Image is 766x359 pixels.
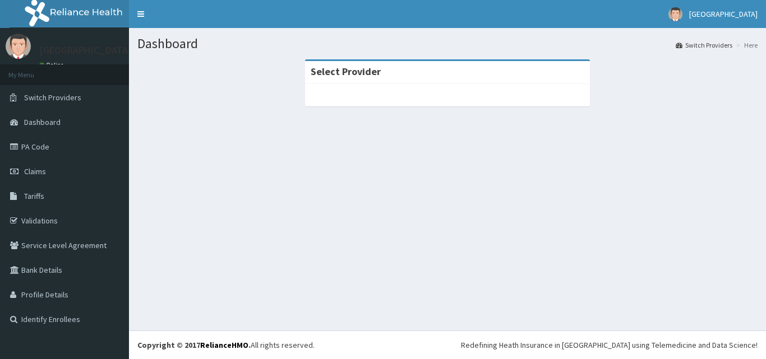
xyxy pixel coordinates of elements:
span: Claims [24,166,46,176]
div: Redefining Heath Insurance in [GEOGRAPHIC_DATA] using Telemedicine and Data Science! [461,339,758,351]
span: Dashboard [24,117,61,127]
span: [GEOGRAPHIC_DATA] [689,9,758,19]
strong: Select Provider [311,65,381,78]
span: Switch Providers [24,92,81,102]
p: [GEOGRAPHIC_DATA] [39,45,132,55]
img: User Image [6,34,31,59]
li: Here [733,40,758,50]
a: RelianceHMO [200,340,248,350]
strong: Copyright © 2017 . [137,340,251,350]
span: Tariffs [24,191,44,201]
a: Switch Providers [676,40,732,50]
a: Online [39,61,66,69]
h1: Dashboard [137,36,758,51]
img: User Image [668,7,682,21]
footer: All rights reserved. [129,330,766,359]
